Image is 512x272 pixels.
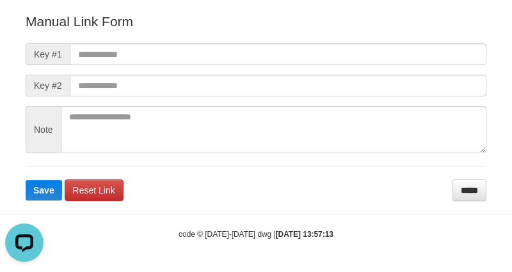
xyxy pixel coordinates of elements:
span: Reset Link [73,185,115,195]
span: Key #1 [26,43,70,65]
small: code © [DATE]-[DATE] dwg | [179,230,333,239]
a: Reset Link [65,179,124,201]
button: Save [26,180,62,200]
p: Manual Link Form [26,12,486,31]
span: Key #2 [26,75,70,96]
span: Save [33,185,54,195]
button: Open LiveChat chat widget [5,5,44,43]
span: Note [26,106,61,153]
strong: [DATE] 13:57:13 [276,230,333,239]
